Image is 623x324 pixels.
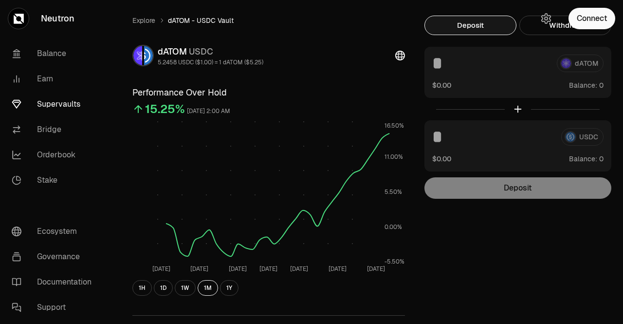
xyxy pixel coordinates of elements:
[4,168,105,193] a: Stake
[158,58,263,66] div: 5.2458 USDC ($1.00) = 1 dATOM ($5.25)
[154,280,173,296] button: 1D
[385,153,403,161] tspan: 11.00%
[175,280,196,296] button: 1W
[152,265,170,273] tspan: [DATE]
[4,41,105,66] a: Balance
[385,188,402,196] tspan: 5.50%
[4,66,105,92] a: Earn
[168,16,234,25] span: dATOM - USDC Vault
[385,122,404,130] tspan: 16.50%
[187,106,230,117] div: [DATE] 2:00 AM
[132,280,152,296] button: 1H
[367,265,385,273] tspan: [DATE]
[133,46,142,65] img: dATOM Logo
[220,280,238,296] button: 1Y
[259,265,277,273] tspan: [DATE]
[569,80,597,90] span: Balance:
[4,219,105,244] a: Ecosystem
[432,80,451,90] button: $0.00
[158,45,263,58] div: dATOM
[144,46,153,65] img: USDC Logo
[290,265,308,273] tspan: [DATE]
[132,16,405,25] nav: breadcrumb
[4,244,105,269] a: Governance
[569,154,597,164] span: Balance:
[568,8,615,29] button: Connect
[4,269,105,295] a: Documentation
[145,101,185,117] div: 15.25%
[132,16,155,25] a: Explore
[432,153,451,164] button: $0.00
[198,280,218,296] button: 1M
[4,117,105,142] a: Bridge
[229,265,247,273] tspan: [DATE]
[189,46,213,57] span: USDC
[4,295,105,320] a: Support
[385,223,402,231] tspan: 0.00%
[132,86,405,99] h3: Performance Over Hold
[4,142,105,168] a: Orderbook
[519,16,611,35] button: Withdraw
[4,92,105,117] a: Supervaults
[190,265,208,273] tspan: [DATE]
[385,258,404,266] tspan: -5.50%
[424,16,516,35] button: Deposit
[329,265,347,273] tspan: [DATE]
